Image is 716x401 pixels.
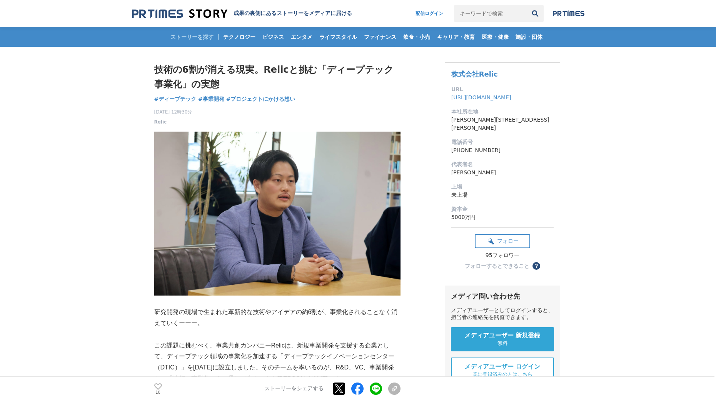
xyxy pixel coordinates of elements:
span: ビジネス [259,33,287,40]
p: この課題に挑むべく、事業共創カンパニーRelicは、新規事業開発を支援する企業として、ディープテック領域の事業化を加速する「ディープテックイノベーションセンター（DTIC）」を[DATE]に設立... [154,340,401,384]
dt: 電話番号 [451,138,554,146]
a: #事業開発 [198,95,224,103]
span: 医療・健康 [479,33,512,40]
div: 95フォロワー [475,252,530,259]
div: メディア問い合わせ先 [451,292,554,301]
div: メディアユーザーとしてログインすると、担当者の連絡先を閲覧できます。 [451,307,554,321]
div: フォローするとできること [465,263,529,269]
p: ストーリーをシェアする [264,386,324,393]
img: thumbnail_5c107ec0-02d7-11f0-b630-2780875bec81.png [154,132,401,296]
a: エンタメ [288,27,315,47]
a: メディアユーザー 新規登録 無料 [451,327,554,351]
span: メディアユーザー ログイン [464,363,541,371]
span: #事業開発 [198,95,224,102]
a: 施設・団体 [512,27,546,47]
h2: 成果の裏側にあるストーリーをメディアに届ける [234,10,352,17]
span: エンタメ [288,33,315,40]
p: 研究開発の現場で生まれた革新的な技術やアイデアの約6割が、事業化されることなく消えていくーーー。 [154,307,401,329]
button: 検索 [527,5,544,22]
dd: [PERSON_NAME] [451,169,554,177]
dt: 資本金 [451,205,554,213]
span: ライフスタイル [316,33,360,40]
span: [DATE] 12時30分 [154,109,192,115]
a: 成果の裏側にあるストーリーをメディアに届ける 成果の裏側にあるストーリーをメディアに届ける [132,8,352,19]
a: メディアユーザー ログイン 既に登録済みの方はこちら [451,358,554,383]
a: ライフスタイル [316,27,360,47]
dt: 代表者名 [451,160,554,169]
h1: 技術の6割が消える現実。Relicと挑む「ディープテック事業化」の実態 [154,62,401,92]
button: ？ [532,262,540,270]
dd: [PERSON_NAME][STREET_ADDRESS][PERSON_NAME] [451,116,554,132]
span: テクノロジー [220,33,259,40]
img: 成果の裏側にあるストーリーをメディアに届ける [132,8,227,19]
span: 施設・団体 [512,33,546,40]
a: 配信ログイン [408,5,451,22]
a: [URL][DOMAIN_NAME] [451,94,511,100]
a: ファイナンス [361,27,399,47]
span: ファイナンス [361,33,399,40]
span: 飲食・小売 [400,33,433,40]
img: prtimes [553,10,584,17]
span: #プロジェクトにかける想い [226,95,295,102]
a: キャリア・教育 [434,27,478,47]
span: ？ [534,263,539,269]
dt: 上場 [451,183,554,191]
span: 無料 [497,340,507,347]
p: 10 [154,391,162,394]
a: #プロジェクトにかける想い [226,95,295,103]
dd: 5000万円 [451,213,554,221]
input: キーワードで検索 [454,5,527,22]
a: テクノロジー [220,27,259,47]
span: 既に登録済みの方はこちら [472,371,532,378]
dd: 未上場 [451,191,554,199]
span: キャリア・教育 [434,33,478,40]
a: 医療・健康 [479,27,512,47]
a: 飲食・小売 [400,27,433,47]
a: Relic [154,119,167,125]
a: 株式会社Relic [451,70,498,78]
button: フォロー [475,234,530,248]
dt: URL [451,85,554,94]
span: #ディープテック [154,95,197,102]
a: ビジネス [259,27,287,47]
dd: [PHONE_NUMBER] [451,146,554,154]
span: メディアユーザー 新規登録 [464,332,541,340]
dt: 本社所在地 [451,108,554,116]
a: #ディープテック [154,95,197,103]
